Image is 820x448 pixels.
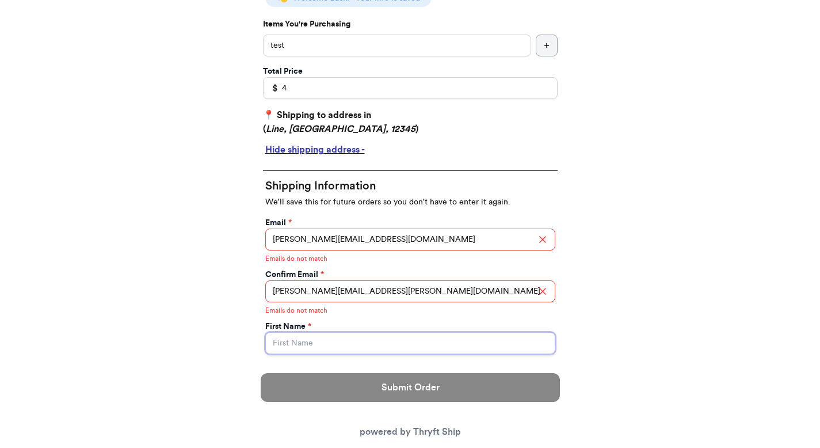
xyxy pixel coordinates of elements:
label: Total Price [263,66,303,77]
label: Confirm Email [265,269,324,280]
label: Email [265,217,292,229]
input: First Name [265,332,555,354]
div: $ [263,77,278,99]
a: powered by Thryft Ship [360,427,461,436]
p: We'll save this for future orders so you don't have to enter it again. [265,196,555,208]
button: Submit Order [261,373,560,402]
input: Email [265,229,555,250]
p: 📍 Shipping to address in ( ) [263,108,558,136]
p: Emails do not match [265,306,327,315]
p: Items You're Purchasing [263,18,558,30]
em: Line, [GEOGRAPHIC_DATA], 12345 [266,124,415,134]
input: ex.funky hat [263,35,531,56]
input: Confirm Email [265,280,555,302]
label: First Name [265,321,311,332]
h2: Shipping Information [265,178,555,194]
div: Hide shipping address - [265,143,555,157]
input: Enter Mutually Agreed Payment [263,77,558,99]
p: Emails do not match [265,254,327,263]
